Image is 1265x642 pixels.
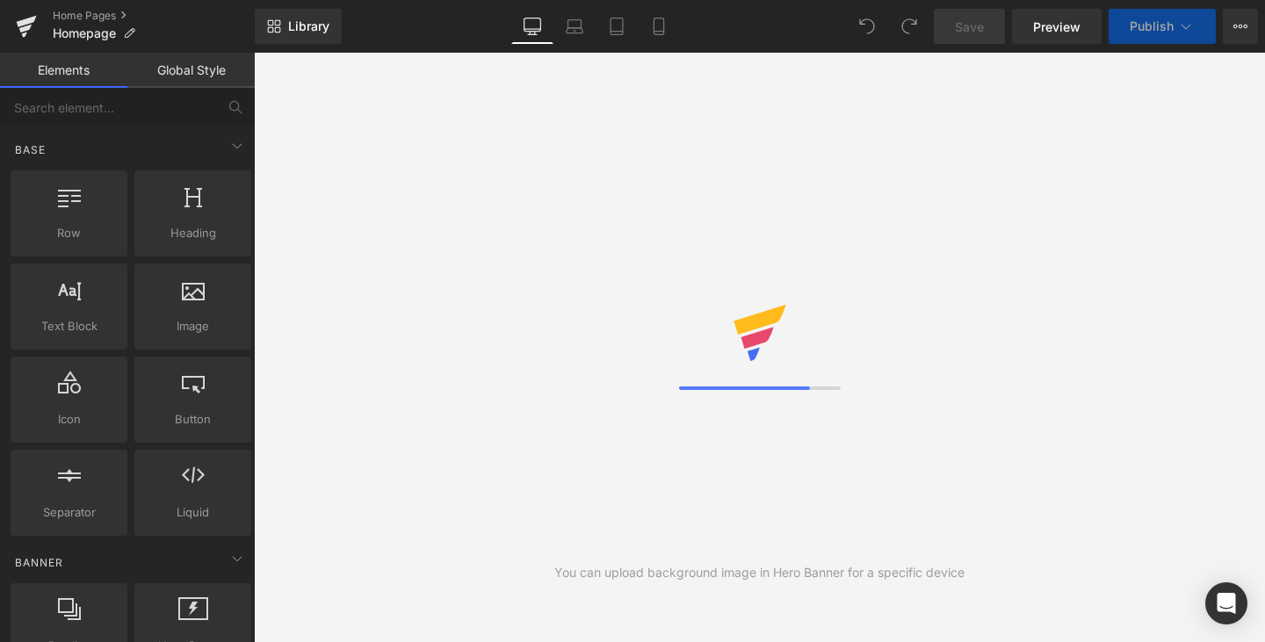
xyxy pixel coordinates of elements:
[1223,9,1258,44] button: More
[16,317,122,335] span: Text Block
[638,9,680,44] a: Mobile
[1130,19,1174,33] span: Publish
[596,9,638,44] a: Tablet
[13,141,47,158] span: Base
[553,9,596,44] a: Laptop
[13,554,65,571] span: Banner
[288,18,329,34] span: Library
[127,53,255,88] a: Global Style
[140,410,246,429] span: Button
[255,9,342,44] a: New Library
[511,9,553,44] a: Desktop
[955,18,984,36] span: Save
[1012,9,1102,44] a: Preview
[1109,9,1216,44] button: Publish
[140,503,246,522] span: Liquid
[53,9,255,23] a: Home Pages
[1205,582,1247,624] div: Open Intercom Messenger
[53,26,116,40] span: Homepage
[892,9,927,44] button: Redo
[1033,18,1081,36] span: Preview
[849,9,885,44] button: Undo
[554,563,965,582] div: You can upload background image in Hero Banner for a specific device
[16,224,122,242] span: Row
[16,503,122,522] span: Separator
[140,224,246,242] span: Heading
[140,317,246,335] span: Image
[16,410,122,429] span: Icon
